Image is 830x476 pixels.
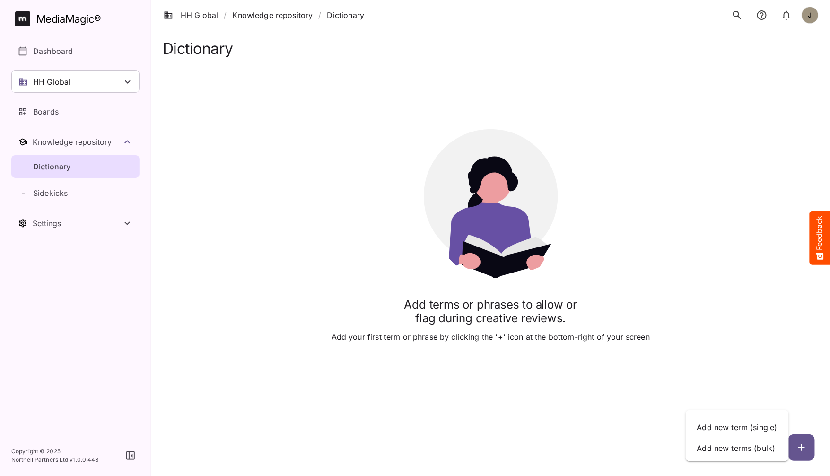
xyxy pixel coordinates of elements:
[777,6,796,25] button: notifications
[224,9,227,21] span: /
[164,9,218,21] a: HH Global
[697,442,778,454] p: Add new terms (bulk)
[802,7,819,24] div: J
[810,211,830,265] button: Feedback
[319,9,322,21] span: /
[728,6,747,25] button: search
[752,6,771,25] button: notifications
[697,422,778,433] p: Add new term (single)
[233,9,313,21] a: Knowledge repository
